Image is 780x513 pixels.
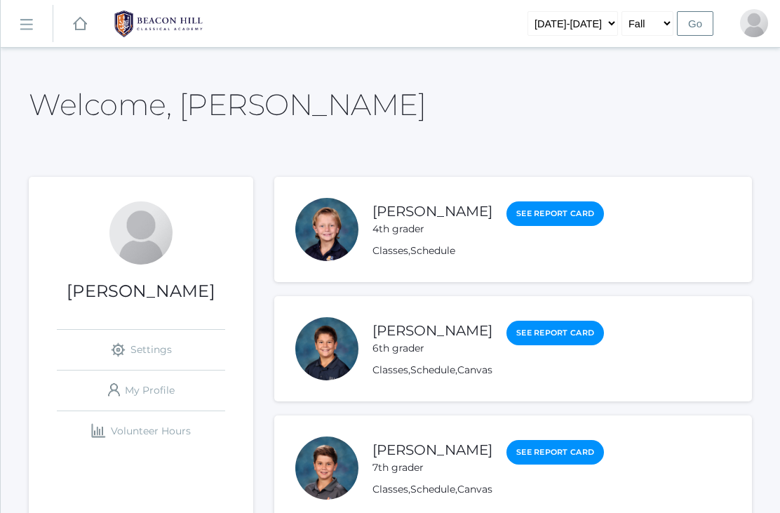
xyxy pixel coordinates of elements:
a: My Profile [57,371,225,411]
a: Schedule [410,483,455,495]
div: 4th grader [372,222,492,236]
div: Nathan Beaty [295,317,358,380]
a: Canvas [457,483,492,495]
a: [PERSON_NAME] [372,322,492,339]
div: Caleb Beaty [295,437,358,500]
div: , , [372,482,604,497]
h1: [PERSON_NAME] [29,282,253,300]
a: [PERSON_NAME] [372,203,492,220]
a: Schedule [410,244,455,257]
a: See Report Card [506,201,604,226]
a: Classes [372,483,408,495]
input: Go [677,11,713,36]
div: Vivian Beaty [740,9,768,37]
a: Volunteer Hours [57,411,225,451]
a: Canvas [457,364,492,376]
div: , [372,244,604,258]
h2: Welcome, [PERSON_NAME] [29,88,426,121]
div: Levi Beaty [295,198,358,261]
a: See Report Card [506,321,604,345]
div: , , [372,363,604,378]
div: 6th grader [372,341,492,356]
a: Settings [57,330,225,370]
a: Schedule [410,364,455,376]
img: BHCALogos-05-308ed15e86a5a0abce9b8dd61676a3503ac9727e845dece92d48e8588c001991.png [106,6,211,41]
a: Classes [372,244,408,257]
a: [PERSON_NAME] [372,441,492,458]
a: See Report Card [506,440,604,465]
a: Classes [372,364,408,376]
div: Vivian Beaty [109,201,173,265]
div: 7th grader [372,460,492,475]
